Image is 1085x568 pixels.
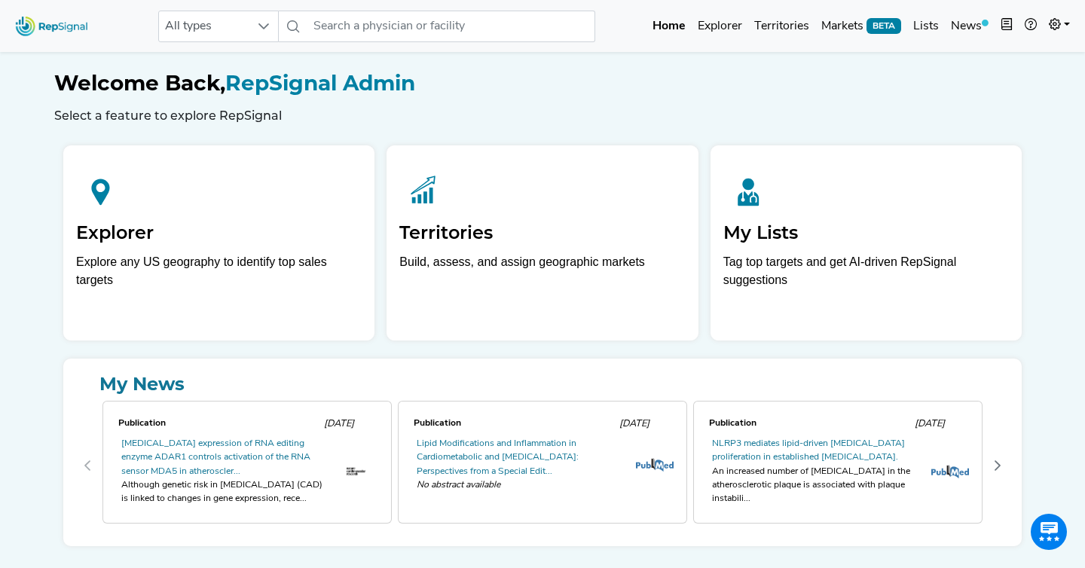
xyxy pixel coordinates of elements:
[815,11,907,41] a: MarketsBETA
[417,478,623,492] span: No abstract available
[54,71,1031,96] h1: RepSignal Admin
[417,439,579,476] a: Lipid Modifications and Inflammation in Cardiometabolic and [MEDICAL_DATA]: Perspectives from a S...
[866,18,901,33] span: BETA
[709,419,756,428] span: Publication
[399,253,685,298] p: Build, assess, and assign geographic markets
[118,419,166,428] span: Publication
[636,458,674,472] img: pubmed_logo.fab3c44c.png
[915,419,945,429] span: [DATE]
[646,11,692,41] a: Home
[76,253,362,289] div: Explore any US geography to identify top sales targets
[76,222,362,244] h2: Explorer
[723,222,1009,244] h2: My Lists
[307,11,595,42] input: Search a physician or facility
[414,419,461,428] span: Publication
[54,70,225,96] span: Welcome Back,
[346,466,366,477] img: th
[907,11,945,41] a: Lists
[63,145,374,340] a: ExplorerExplore any US geography to identify top sales targets
[99,398,395,534] div: 0
[995,11,1019,41] button: Intel Book
[945,11,995,41] a: News
[748,11,815,41] a: Territories
[159,11,249,41] span: All types
[395,398,690,534] div: 1
[711,145,1022,340] a: My ListsTag top targets and get AI-driven RepSignal suggestions
[712,439,905,462] a: NLRP3 mediates lipid-driven [MEDICAL_DATA] proliferation in established [MEDICAL_DATA].
[690,398,986,534] div: 2
[54,108,1031,123] h6: Select a feature to explore RepSignal
[712,465,918,506] div: An increased number of [MEDICAL_DATA] in the atherosclerotic plaque is associated with plaque ins...
[121,439,310,476] a: [MEDICAL_DATA] expression of RNA editing enzyme ADAR1 controls activation of the RNA sensor MDA5 ...
[121,478,328,506] div: Although genetic risk in [MEDICAL_DATA] (CAD) is linked to changes in gene expression, rece...
[387,145,698,340] a: TerritoriesBuild, assess, and assign geographic markets
[723,253,1009,298] p: Tag top targets and get AI-driven RepSignal suggestions
[399,222,685,244] h2: Territories
[986,453,1010,478] button: Next Page
[931,465,969,478] img: pubmed_logo.fab3c44c.png
[692,11,748,41] a: Explorer
[324,419,354,429] span: [DATE]
[75,371,1010,398] a: My News
[619,419,649,429] span: [DATE]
